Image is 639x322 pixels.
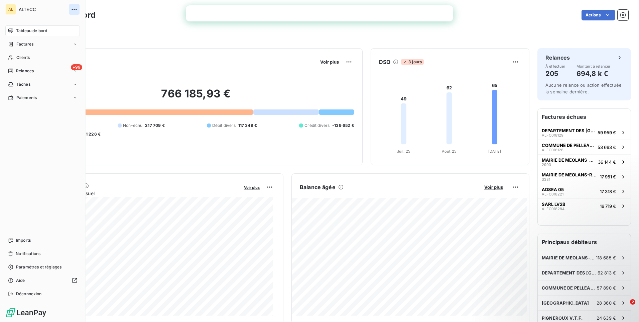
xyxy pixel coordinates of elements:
iframe: Intercom notifications message [505,257,639,304]
span: 36 144 € [598,159,616,165]
span: 118 685 € [596,255,616,260]
span: ALFC018284 [542,207,564,211]
span: 17 318 € [600,189,616,194]
span: Voir plus [244,185,260,190]
iframe: Intercom live chat bannière [186,5,453,21]
span: MAIRIE DE MEOLANS-REVEL [542,255,596,260]
span: 17 951 € [600,174,616,179]
span: 16 719 € [600,204,616,209]
span: MAIRIE DE MEOLANS-REVEL [542,172,597,177]
h6: DSO [379,58,390,66]
span: Aide [16,277,25,284]
span: Tâches [16,81,30,87]
button: MAIRIE DE MEOLANS-REVEL338117 951 € [538,169,631,184]
span: À effectuer [545,64,565,68]
h4: 694,8 k € [577,68,611,79]
span: MAIRIE DE MEOLANS-REVEL [542,157,595,163]
a: Aide [5,275,80,286]
button: ADSEA 05ALFC01822117 318 € [538,184,631,198]
span: Notifications [16,251,40,257]
span: ADSEA 05 [542,187,564,192]
h2: 766 185,93 € [38,87,354,107]
button: Voir plus [482,184,505,190]
span: Clients [16,55,30,61]
span: 53 663 € [598,145,616,150]
h4: 205 [545,68,565,79]
span: Imports [16,237,31,243]
h6: Relances [545,54,570,62]
span: DEPARTEMENT DES [GEOGRAPHIC_DATA] [542,128,595,133]
button: DEPARTEMENT DES [GEOGRAPHIC_DATA]ALFC01812959 959 € [538,125,631,140]
tspan: Juil. 25 [397,149,410,154]
button: Actions [582,10,615,20]
span: -139 652 € [332,123,354,129]
img: Logo LeanPay [5,307,47,318]
span: Aucune relance ou action effectuée la semaine dernière. [545,82,622,94]
span: Montant à relancer [577,64,611,68]
button: Voir plus [242,184,262,190]
span: ALFC018129 [542,133,563,137]
span: ALFC018128 [542,148,563,152]
span: Tableau de bord [16,28,47,34]
button: MAIRIE DE MEOLANS-REVEL299336 144 € [538,154,631,169]
span: PIGNEROUX V.T.F. [542,315,583,321]
tspan: [DATE] [488,149,501,154]
h6: Factures échues [538,109,631,125]
button: Voir plus [318,59,341,65]
div: AL [5,4,16,15]
span: Paramètres et réglages [16,264,61,270]
span: +99 [71,64,82,70]
span: 117 349 € [238,123,257,129]
h6: Principaux débiteurs [538,234,631,250]
button: COMMUNE DE PELLEAUTIERALFC01812853 663 € [538,140,631,154]
span: -1 226 € [84,131,101,137]
span: 2 [630,299,635,305]
span: 59 959 € [598,130,616,135]
span: Factures [16,41,33,47]
span: Non-échu [123,123,142,129]
span: 3 jours [401,59,424,65]
span: 217 709 € [145,123,164,129]
span: ALFC018221 [542,192,563,196]
span: Déconnexion [16,291,42,297]
iframe: Intercom live chat [616,299,632,315]
span: SARL LV2B [542,202,565,207]
span: Voir plus [484,184,503,190]
span: 2993 [542,163,551,167]
button: SARL LV2BALFC01828416 719 € [538,198,631,213]
span: Chiffre d'affaires mensuel [38,190,239,197]
span: Crédit divers [304,123,330,129]
span: Paiements [16,95,37,101]
span: Voir plus [320,59,339,65]
tspan: Août 25 [442,149,457,154]
h6: Balance âgée [300,183,336,191]
span: 24 639 € [597,315,616,321]
span: 3381 [542,177,550,181]
span: ALTECC [19,7,67,12]
span: Débit divers [212,123,236,129]
span: COMMUNE DE PELLEAUTIER [542,143,595,148]
span: Relances [16,68,34,74]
